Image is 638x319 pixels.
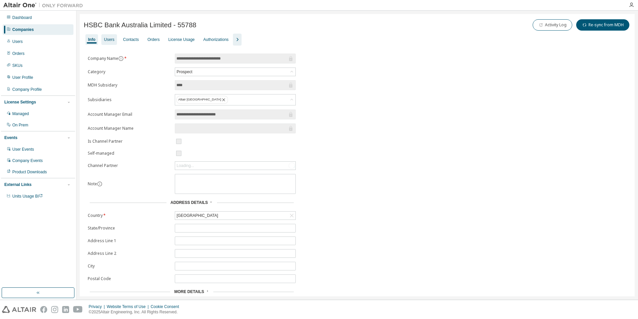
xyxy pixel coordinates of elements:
[4,99,36,105] div: License Settings
[12,75,33,80] div: User Profile
[88,276,171,281] label: Postal Code
[12,39,23,44] div: Users
[88,97,171,102] label: Subsidiaries
[88,251,171,256] label: Address Line 2
[12,158,43,163] div: Company Events
[151,304,183,309] div: Cookie Consent
[2,306,36,313] img: altair_logo.svg
[104,37,114,42] div: Users
[12,111,29,116] div: Managed
[88,37,95,42] div: Info
[97,181,102,187] button: information
[118,56,124,61] button: information
[12,122,28,128] div: On Prem
[89,304,107,309] div: Privacy
[123,37,139,42] div: Contacts
[12,147,34,152] div: User Events
[88,163,171,168] label: Channel Partner
[88,69,171,75] label: Category
[176,163,194,168] div: Loading...
[107,304,151,309] div: Website Terms of Use
[88,112,171,117] label: Account Manager Email
[148,37,160,42] div: Orders
[174,289,204,294] span: More Details
[40,306,47,313] img: facebook.svg
[12,15,32,20] div: Dashboard
[3,2,86,9] img: Altair One
[175,68,193,76] div: Prospect
[203,37,229,42] div: Authorizations
[51,306,58,313] img: instagram.svg
[576,19,629,31] button: Re-sync from MDH
[88,238,171,243] label: Address Line 1
[84,21,196,29] span: HSBC Bank Australia Limited - 55788
[175,94,295,105] div: Altair [GEOGRAPHIC_DATA]
[168,37,194,42] div: License Usage
[88,213,171,218] label: Country
[12,87,42,92] div: Company Profile
[89,309,183,315] p: © 2025 Altair Engineering, Inc. All Rights Reserved.
[88,82,171,88] label: MDH Subsidary
[88,56,171,61] label: Company Name
[88,151,171,156] label: Self-managed
[12,51,25,56] div: Orders
[12,169,47,175] div: Product Downloads
[4,135,17,140] div: Events
[175,162,295,170] div: Loading...
[175,212,219,219] div: [GEOGRAPHIC_DATA]
[62,306,69,313] img: linkedin.svg
[175,68,295,76] div: Prospect
[88,226,171,231] label: State/Province
[88,263,171,269] label: City
[170,200,208,205] span: Address Details
[12,27,34,32] div: Companies
[4,182,32,187] div: External Links
[88,139,171,144] label: Is Channel Partner
[12,63,23,68] div: SKUs
[175,212,295,220] div: [GEOGRAPHIC_DATA]
[88,126,171,131] label: Account Manager Name
[88,181,97,187] label: Note
[73,306,83,313] img: youtube.svg
[533,19,572,31] button: Activity Log
[12,194,43,199] span: Units Usage BI
[176,96,228,104] div: Altair [GEOGRAPHIC_DATA]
